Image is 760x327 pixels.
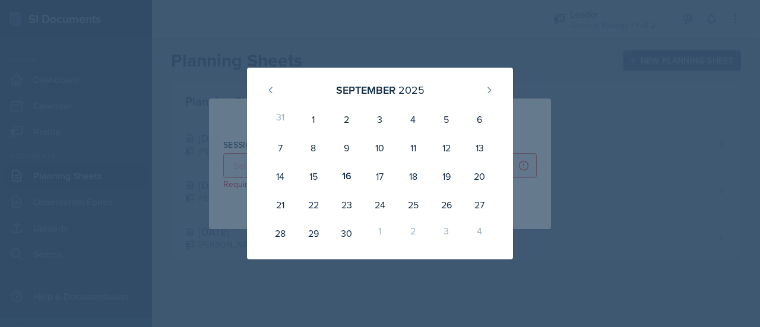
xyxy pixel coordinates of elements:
div: 31 [264,105,297,134]
div: 10 [363,134,397,162]
div: 3 [363,105,397,134]
div: 24 [363,191,397,219]
div: 8 [297,134,330,162]
div: 17 [363,162,397,191]
div: 27 [463,191,496,219]
div: 23 [330,191,363,219]
div: 28 [264,219,297,247]
div: 18 [397,162,430,191]
div: 13 [463,134,496,162]
div: 12 [430,134,463,162]
div: 26 [430,191,463,219]
div: 15 [297,162,330,191]
div: 2025 [398,82,425,98]
div: 22 [297,191,330,219]
div: 29 [297,219,330,247]
div: 30 [330,219,363,247]
div: 19 [430,162,463,191]
div: 2 [397,219,430,247]
div: 16 [330,162,363,191]
div: 6 [463,105,496,134]
div: 4 [397,105,430,134]
div: 11 [397,134,430,162]
div: 1 [297,105,330,134]
div: 5 [430,105,463,134]
div: 21 [264,191,297,219]
div: 3 [430,219,463,247]
div: 9 [330,134,363,162]
div: 14 [264,162,297,191]
div: 2 [330,105,363,134]
div: 25 [397,191,430,219]
div: 20 [463,162,496,191]
div: September [336,82,395,98]
div: 1 [363,219,397,247]
div: 7 [264,134,297,162]
div: 4 [463,219,496,247]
